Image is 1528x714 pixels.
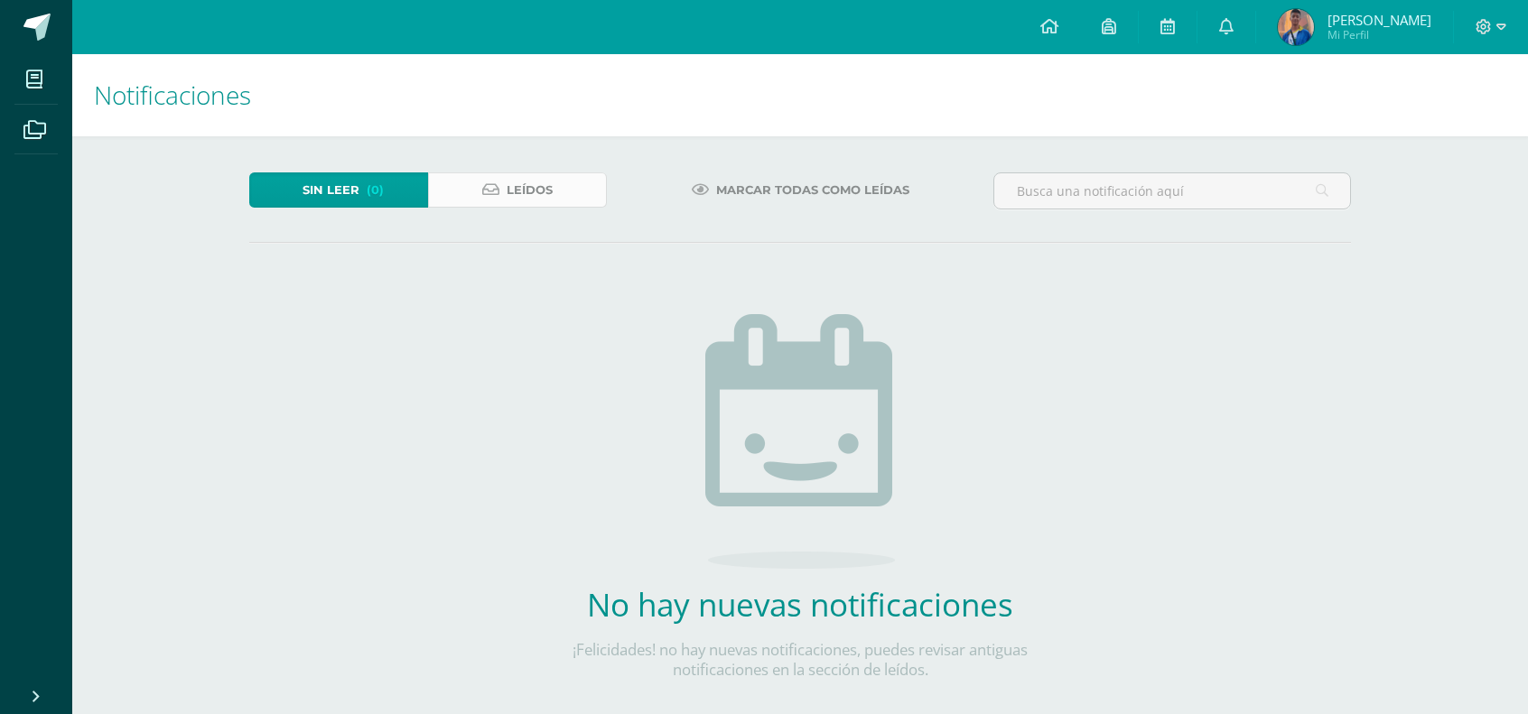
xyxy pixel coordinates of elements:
a: Leídos [428,172,607,208]
span: Leídos [507,173,553,207]
span: Marcar todas como leídas [716,173,909,207]
span: Notificaciones [94,78,251,112]
img: d51dedbb72094194ea0591a8e0ff4cf8.png [1278,9,1314,45]
img: no_activities.png [705,314,895,569]
span: (0) [367,173,384,207]
a: Marcar todas como leídas [669,172,932,208]
span: [PERSON_NAME] [1328,11,1431,29]
p: ¡Felicidades! no hay nuevas notificaciones, puedes revisar antiguas notificaciones en la sección ... [534,640,1067,680]
span: Mi Perfil [1328,27,1431,42]
a: Sin leer(0) [249,172,428,208]
span: Sin leer [303,173,359,207]
h2: No hay nuevas notificaciones [534,583,1067,626]
input: Busca una notificación aquí [994,173,1350,209]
